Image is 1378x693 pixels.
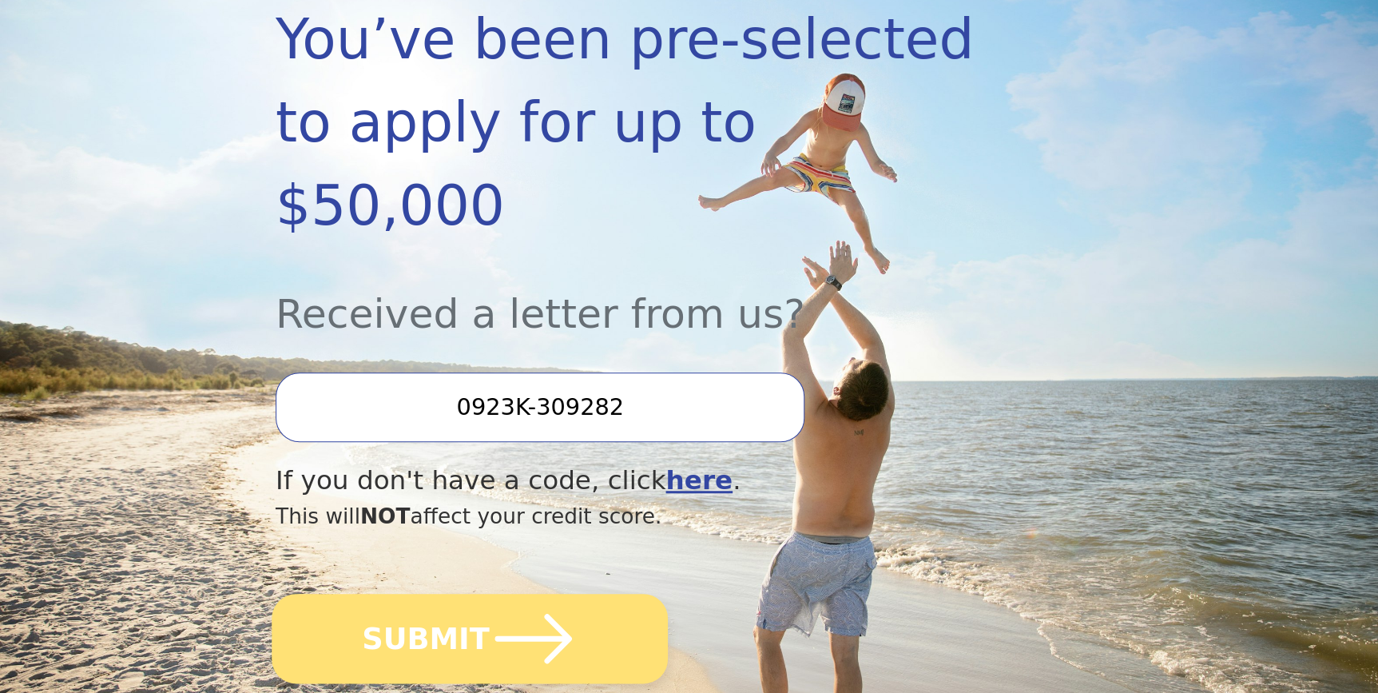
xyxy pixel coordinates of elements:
[272,594,668,683] button: SUBMIT
[276,500,979,532] div: This will affect your credit score.
[276,372,804,441] input: Enter your Offer Code:
[360,504,411,528] span: NOT
[665,465,733,496] a: here
[276,247,979,344] div: Received a letter from us?
[276,461,979,500] div: If you don't have a code, click .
